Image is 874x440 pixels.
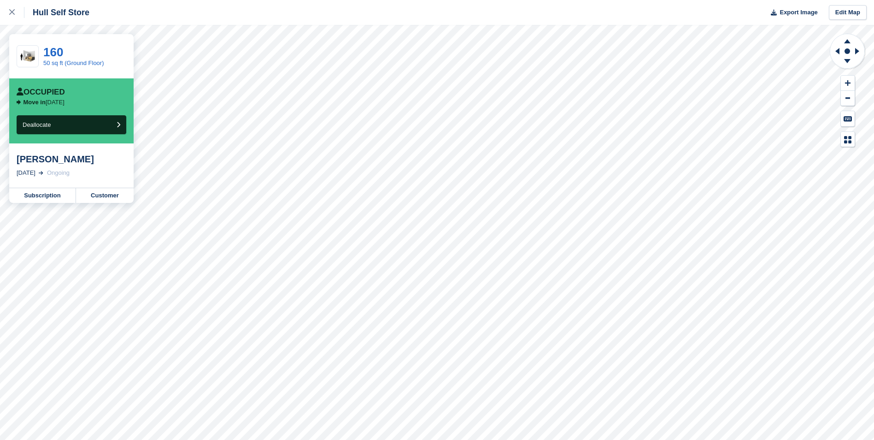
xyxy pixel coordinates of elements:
[43,59,104,66] a: 50 sq ft (Ground Floor)
[17,100,21,105] img: arrow-right-icn-b7405d978ebc5dd23a37342a16e90eae327d2fa7eb118925c1a0851fb5534208.svg
[17,88,65,97] div: Occupied
[23,99,46,106] span: Move in
[829,5,867,20] a: Edit Map
[841,91,855,106] button: Zoom Out
[17,48,38,65] img: 50-sqft-unit.jpg
[23,121,51,128] span: Deallocate
[17,168,35,178] div: [DATE]
[43,45,63,59] a: 160
[17,154,126,165] div: [PERSON_NAME]
[841,111,855,126] button: Keyboard Shortcuts
[47,168,70,178] div: Ongoing
[23,99,65,106] p: [DATE]
[841,76,855,91] button: Zoom In
[17,115,126,134] button: Deallocate
[39,171,43,175] img: arrow-right-light-icn-cde0832a797a2874e46488d9cf13f60e5c3a73dbe684e267c42b8395dfbc2abf.svg
[765,5,818,20] button: Export Image
[24,7,89,18] div: Hull Self Store
[76,188,134,203] a: Customer
[841,132,855,147] button: Map Legend
[780,8,817,17] span: Export Image
[9,188,76,203] a: Subscription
